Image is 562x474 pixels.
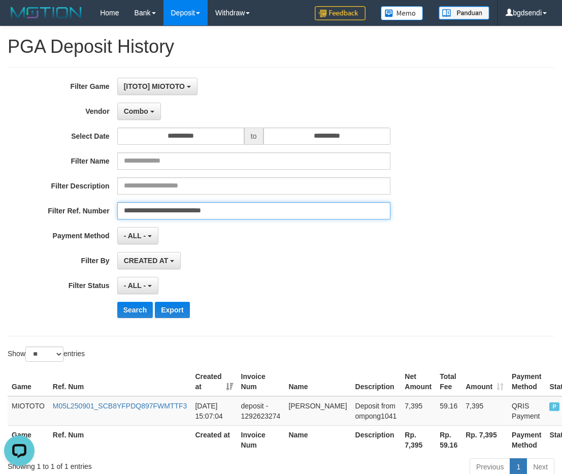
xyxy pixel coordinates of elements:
[439,6,489,20] img: panduan.png
[117,302,153,318] button: Search
[25,346,63,362] select: Showentries
[508,425,545,454] th: Payment Method
[401,425,436,454] th: Rp. 7,395
[8,37,554,57] h1: PGA Deposit History
[191,367,237,396] th: Created at: activate to sort column ascending
[549,402,559,411] span: PAID
[436,396,461,426] td: 59.16
[155,302,189,318] button: Export
[53,402,187,410] a: M05L250901_SCB8YFPDQ897FWMTTF3
[284,367,351,396] th: Name
[351,425,401,454] th: Description
[436,425,461,454] th: Rp. 59.16
[117,277,158,294] button: - ALL -
[237,396,285,426] td: deposit - 1292623274
[124,107,148,115] span: Combo
[191,396,237,426] td: [DATE] 15:07:04
[401,396,436,426] td: 7,395
[351,396,401,426] td: Deposit from ompong1041
[315,6,366,20] img: Feedback.jpg
[124,281,146,290] span: - ALL -
[461,425,508,454] th: Rp. 7,395
[124,257,169,265] span: CREATED AT
[117,78,197,95] button: [ITOTO] MIOTOTO
[49,425,191,454] th: Ref. Num
[8,5,85,20] img: MOTION_logo.png
[8,396,49,426] td: MIOTOTO
[351,367,401,396] th: Description
[461,396,508,426] td: 7,395
[117,252,181,269] button: CREATED AT
[401,367,436,396] th: Net Amount
[284,396,351,426] td: [PERSON_NAME]
[508,367,545,396] th: Payment Method
[117,103,161,120] button: Combo
[8,367,49,396] th: Game
[124,82,185,90] span: [ITOTO] MIOTOTO
[381,6,423,20] img: Button%20Memo.svg
[508,396,545,426] td: QRIS Payment
[244,128,263,145] span: to
[191,425,237,454] th: Created at
[8,346,85,362] label: Show entries
[237,425,285,454] th: Invoice Num
[436,367,461,396] th: Total Fee
[8,457,226,471] div: Showing 1 to 1 of 1 entries
[461,367,508,396] th: Amount: activate to sort column ascending
[117,227,158,244] button: - ALL -
[284,425,351,454] th: Name
[124,232,146,240] span: - ALL -
[49,367,191,396] th: Ref. Num
[4,4,35,35] button: Open LiveChat chat widget
[8,425,49,454] th: Game
[237,367,285,396] th: Invoice Num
